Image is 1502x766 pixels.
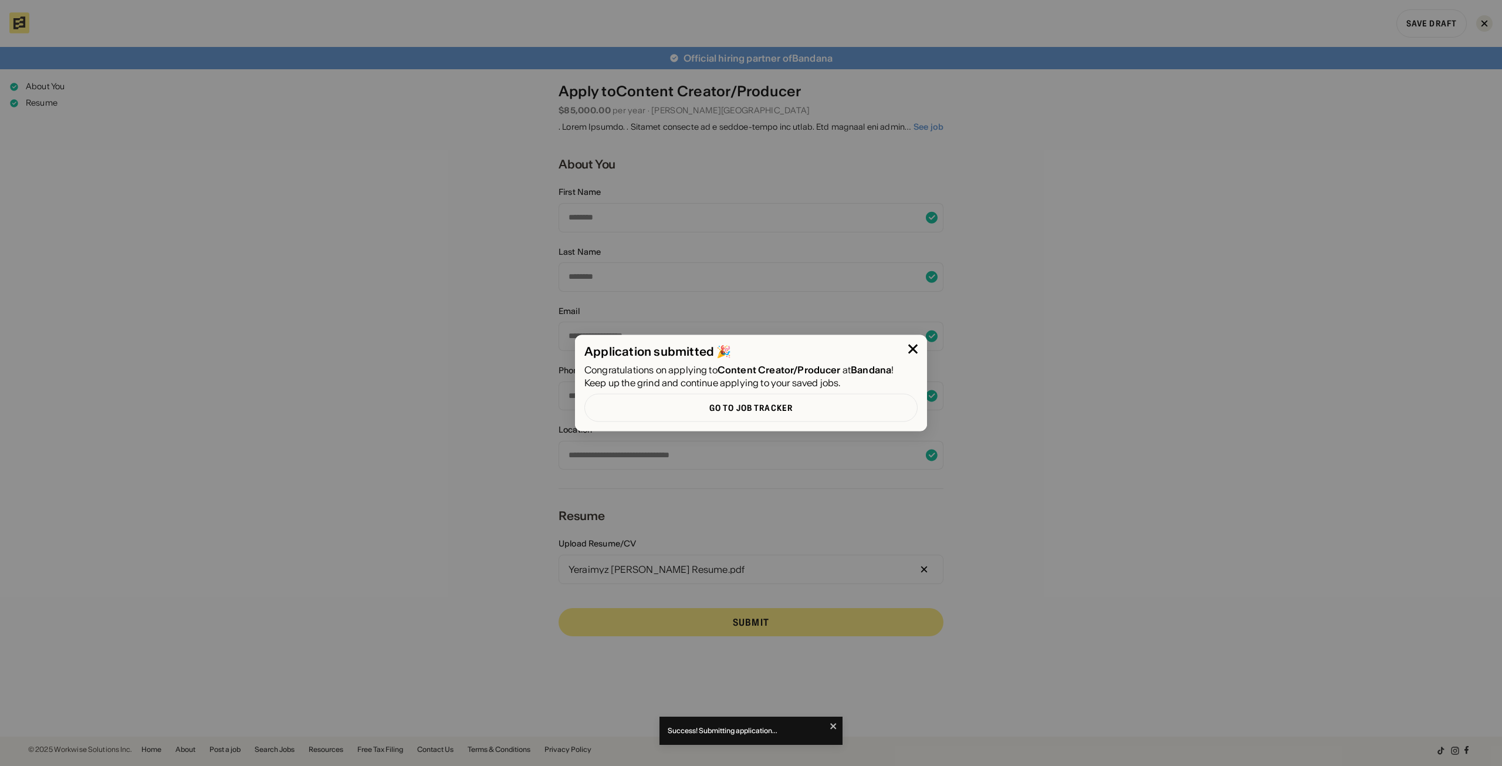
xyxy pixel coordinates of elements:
[709,404,793,412] div: Go to Job Tracker
[584,344,918,358] div: Application submitted 🎉
[830,721,838,733] button: close
[851,363,891,375] span: Bandana
[584,363,918,389] div: Congratulations on applying to at ! Keep up the grind and continue applying to your saved jobs.
[718,363,841,375] span: Content Creator/Producer
[668,727,826,734] div: Success! Submitting application...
